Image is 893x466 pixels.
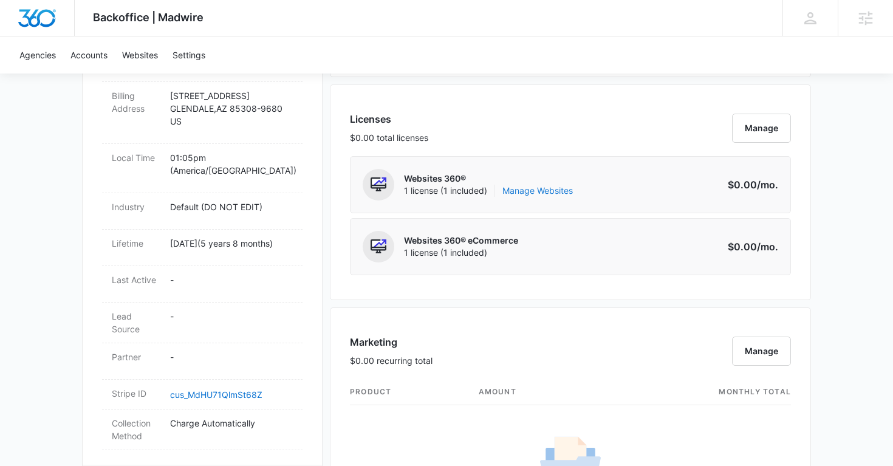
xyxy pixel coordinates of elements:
dt: Industry [112,200,160,213]
p: - [170,273,293,286]
p: $0.00 [721,239,778,254]
span: Backoffice | Madwire [93,11,204,24]
dt: Last Active [112,273,160,286]
p: Websites 360® eCommerce [404,235,518,247]
span: 1 license (1 included) [404,247,518,259]
span: 1 license (1 included) [404,185,573,197]
a: Settings [165,36,213,74]
div: IndustryDefault (DO NOT EDIT) [102,193,303,230]
div: Lead Source- [102,303,303,343]
dt: Local Time [112,151,160,164]
p: $0.00 [721,177,778,192]
p: $0.00 total licenses [350,131,428,144]
p: 01:05pm ( America/[GEOGRAPHIC_DATA] ) [170,151,293,177]
a: Manage Websites [502,185,573,197]
dt: Collection Method [112,417,160,442]
div: Local Time01:05pm (America/[GEOGRAPHIC_DATA]) [102,144,303,193]
div: Stripe IDcus_MdHU71QlmSt68Z [102,380,303,409]
dt: Lead Source [112,310,160,335]
h3: Marketing [350,335,433,349]
button: Manage [732,114,791,143]
dt: Billing Address [112,89,160,115]
div: Collection MethodCharge Automatically [102,409,303,450]
span: /mo. [757,241,778,253]
th: product [350,379,469,405]
button: Manage [732,337,791,366]
p: [DATE] ( 5 years 8 months ) [170,237,293,250]
div: Billing Address[STREET_ADDRESS]GLENDALE,AZ 85308-9680US [102,82,303,144]
a: Websites [115,36,165,74]
dt: Stripe ID [112,387,160,400]
a: Accounts [63,36,115,74]
p: $0.00 recurring total [350,354,433,367]
dt: Lifetime [112,237,160,250]
span: /mo. [757,179,778,191]
dt: Partner [112,351,160,363]
p: - [170,310,293,323]
p: Websites 360® [404,173,573,185]
div: Lifetime[DATE](5 years 8 months) [102,230,303,266]
a: Agencies [12,36,63,74]
p: [STREET_ADDRESS] GLENDALE , AZ 85308-9680 US [170,89,293,128]
a: cus_MdHU71QlmSt68Z [170,389,262,400]
div: Partner- [102,343,303,380]
div: Last Active- [102,266,303,303]
p: Default (DO NOT EDIT) [170,200,293,213]
th: monthly total [601,379,791,405]
h3: Licenses [350,112,428,126]
p: Charge Automatically [170,417,293,430]
p: - [170,351,293,363]
th: amount [469,379,601,405]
